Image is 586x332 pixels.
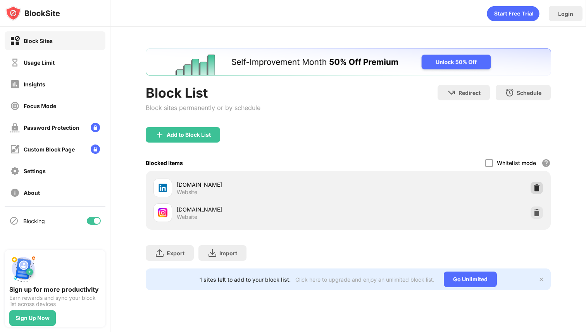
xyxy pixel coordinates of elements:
div: Focus Mode [24,103,56,109]
div: animation [487,6,539,21]
img: favicons [158,183,167,193]
div: Block List [146,85,260,101]
div: Redirect [458,89,481,96]
img: favicons [158,208,167,217]
div: Blocking [23,218,45,224]
iframe: Banner [146,48,551,76]
div: Password Protection [24,124,79,131]
div: Website [177,189,197,196]
div: Whitelist mode [497,160,536,166]
img: password-protection-off.svg [10,123,20,132]
div: Sign up for more productivity [9,286,101,293]
div: Website [177,213,197,220]
div: Custom Block Page [24,146,75,153]
div: [DOMAIN_NAME] [177,205,348,213]
img: about-off.svg [10,188,20,198]
div: Earn rewards and sync your block list across devices [9,295,101,307]
img: settings-off.svg [10,166,20,176]
img: blocking-icon.svg [9,216,19,225]
div: Block sites permanently or by schedule [146,104,260,112]
div: Export [167,250,184,256]
img: lock-menu.svg [91,144,100,154]
img: logo-blocksite.svg [5,5,60,21]
div: [DOMAIN_NAME] [177,181,348,189]
div: Click here to upgrade and enjoy an unlimited block list. [295,276,434,283]
div: About [24,189,40,196]
div: Go Unlimited [444,272,497,287]
div: Schedule [517,89,541,96]
div: Insights [24,81,45,88]
img: insights-off.svg [10,79,20,89]
div: Block Sites [24,38,53,44]
img: customize-block-page-off.svg [10,144,20,154]
div: Blocked Items [146,160,183,166]
img: block-on.svg [10,36,20,46]
img: focus-off.svg [10,101,20,111]
div: Usage Limit [24,59,55,66]
img: time-usage-off.svg [10,58,20,67]
img: lock-menu.svg [91,123,100,132]
div: Import [219,250,237,256]
img: x-button.svg [538,276,545,282]
div: Sign Up Now [16,315,50,321]
div: 1 sites left to add to your block list. [200,276,291,283]
div: Settings [24,168,46,174]
div: Add to Block List [167,132,211,138]
img: push-signup.svg [9,255,37,282]
div: Login [558,10,573,17]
